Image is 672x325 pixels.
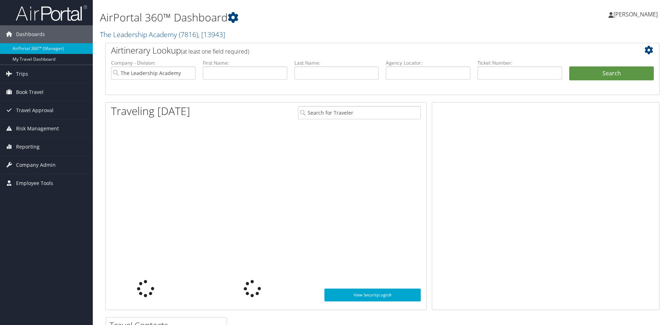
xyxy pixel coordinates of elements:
[16,83,44,101] span: Book Travel
[16,65,28,83] span: Trips
[478,59,562,66] label: Ticket Number:
[608,4,665,25] a: [PERSON_NAME]
[16,174,53,192] span: Employee Tools
[569,66,654,81] button: Search
[203,59,287,66] label: First Name:
[179,30,198,39] span: ( 7816 )
[111,104,190,119] h1: Traveling [DATE]
[181,47,249,55] span: (at least one field required)
[294,59,379,66] label: Last Name:
[613,10,658,18] span: [PERSON_NAME]
[198,30,225,39] span: , [ 13943 ]
[324,289,420,301] a: View SecurityLogic®
[16,138,40,156] span: Reporting
[111,59,196,66] label: Company - Division:
[16,120,59,137] span: Risk Management
[100,10,476,25] h1: AirPortal 360™ Dashboard
[16,101,54,119] span: Travel Approval
[16,5,87,21] img: airportal-logo.png
[298,106,421,119] input: Search for Traveler
[16,25,45,43] span: Dashboards
[100,30,225,39] a: The Leadership Academy
[111,44,608,56] h2: Airtinerary Lookup
[386,59,470,66] label: Agency Locator:
[16,156,56,174] span: Company Admin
